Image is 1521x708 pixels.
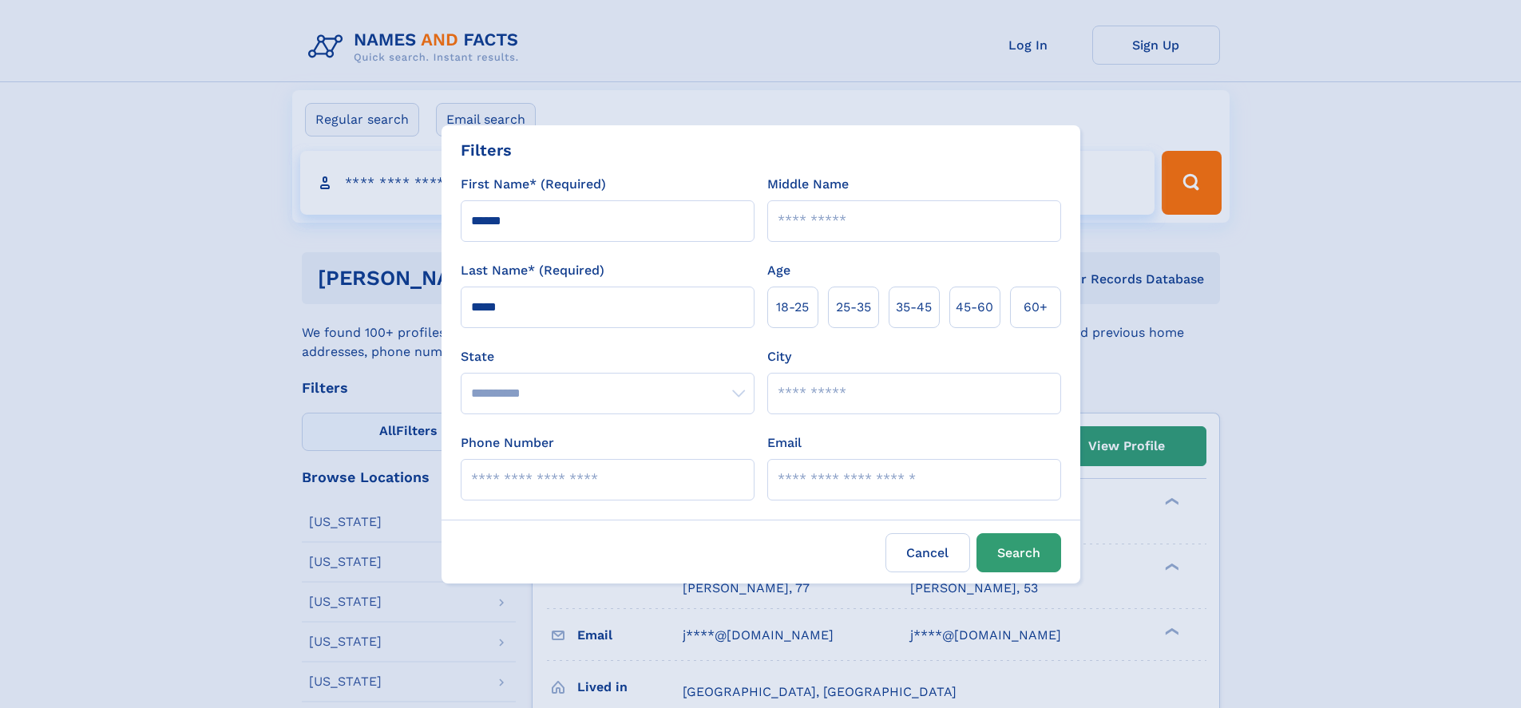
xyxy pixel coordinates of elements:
[976,533,1061,572] button: Search
[461,138,512,162] div: Filters
[767,175,849,194] label: Middle Name
[956,298,993,317] span: 45‑60
[896,298,932,317] span: 35‑45
[461,175,606,194] label: First Name* (Required)
[1024,298,1048,317] span: 60+
[885,533,970,572] label: Cancel
[767,347,791,366] label: City
[461,347,755,366] label: State
[776,298,809,317] span: 18‑25
[767,261,790,280] label: Age
[767,433,802,453] label: Email
[461,433,554,453] label: Phone Number
[461,261,604,280] label: Last Name* (Required)
[836,298,871,317] span: 25‑35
